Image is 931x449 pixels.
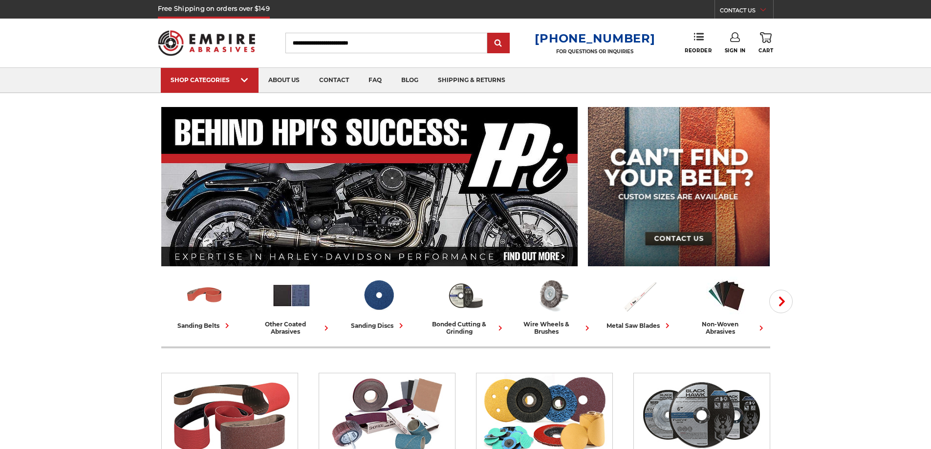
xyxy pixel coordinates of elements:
p: FOR QUESTIONS OR INQUIRIES [535,48,655,55]
a: contact [309,68,359,93]
div: non-woven abrasives [687,321,766,335]
div: wire wheels & brushes [513,321,592,335]
a: shipping & returns [428,68,515,93]
img: Other Coated Abrasives [271,275,312,316]
img: Banner for an interview featuring Horsepower Inc who makes Harley performance upgrades featured o... [161,107,578,266]
span: Reorder [685,47,712,54]
img: Metal Saw Blades [619,275,660,316]
a: sanding belts [165,275,244,331]
img: Wire Wheels & Brushes [532,275,573,316]
img: Non-woven Abrasives [706,275,747,316]
a: blog [391,68,428,93]
a: other coated abrasives [252,275,331,335]
img: Bonded Cutting & Grinding [445,275,486,316]
div: other coated abrasives [252,321,331,335]
a: [PHONE_NUMBER] [535,31,655,45]
a: Reorder [685,32,712,53]
div: sanding belts [177,321,232,331]
button: Next [769,290,793,313]
div: sanding discs [351,321,406,331]
a: CONTACT US [720,5,773,19]
span: Sign In [725,47,746,54]
div: SHOP CATEGORIES [171,76,249,84]
input: Submit [489,34,508,53]
img: Empire Abrasives [158,24,256,62]
a: non-woven abrasives [687,275,766,335]
span: Cart [758,47,773,54]
a: sanding discs [339,275,418,331]
img: promo banner for custom belts. [588,107,770,266]
div: metal saw blades [606,321,672,331]
a: wire wheels & brushes [513,275,592,335]
a: bonded cutting & grinding [426,275,505,335]
a: about us [259,68,309,93]
img: Sanding Belts [184,275,225,316]
div: bonded cutting & grinding [426,321,505,335]
a: Cart [758,32,773,54]
a: faq [359,68,391,93]
img: Sanding Discs [358,275,399,316]
a: metal saw blades [600,275,679,331]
